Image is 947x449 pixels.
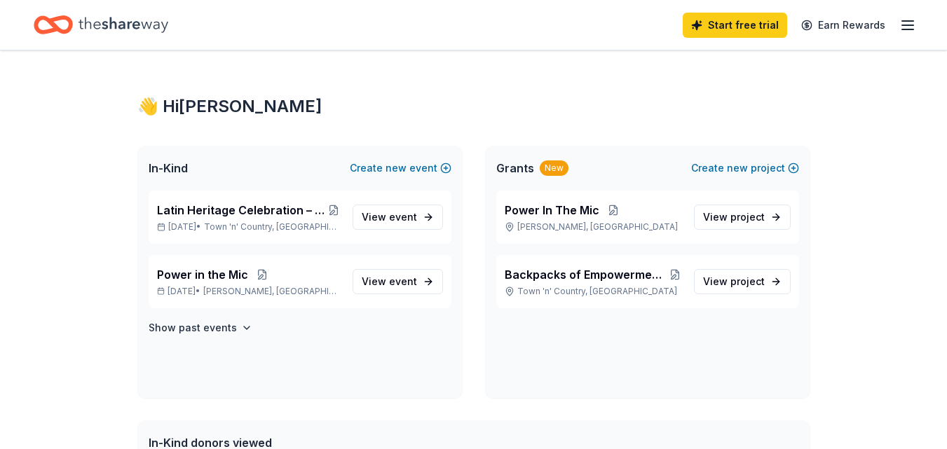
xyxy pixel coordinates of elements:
[203,286,341,297] span: [PERSON_NAME], [GEOGRAPHIC_DATA]
[691,160,799,177] button: Createnewproject
[157,202,327,219] span: Latin Heritage Celebration – Honoring Culture & Community
[149,319,252,336] button: Show past events
[793,13,894,38] a: Earn Rewards
[353,269,443,294] a: View event
[694,269,791,294] a: View project
[703,273,765,290] span: View
[362,209,417,226] span: View
[505,286,683,297] p: Town 'n' Country, [GEOGRAPHIC_DATA]
[540,160,568,176] div: New
[703,209,765,226] span: View
[34,8,168,41] a: Home
[496,160,534,177] span: Grants
[149,160,188,177] span: In-Kind
[353,205,443,230] a: View event
[389,275,417,287] span: event
[149,319,237,336] h4: Show past events
[694,205,791,230] a: View project
[727,160,748,177] span: new
[362,273,417,290] span: View
[386,160,407,177] span: new
[505,202,599,219] span: Power In The Mic
[730,211,765,223] span: project
[730,275,765,287] span: project
[157,266,248,283] span: Power in the Mic
[505,221,683,233] p: [PERSON_NAME], [GEOGRAPHIC_DATA]
[350,160,451,177] button: Createnewevent
[389,211,417,223] span: event
[157,221,341,233] p: [DATE] •
[204,221,341,233] span: Town 'n' Country, [GEOGRAPHIC_DATA]
[683,13,787,38] a: Start free trial
[137,95,810,118] div: 👋 Hi [PERSON_NAME]
[505,266,667,283] span: Backpacks of Empowerment: School Supplies 4 Youth
[157,286,341,297] p: [DATE] •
